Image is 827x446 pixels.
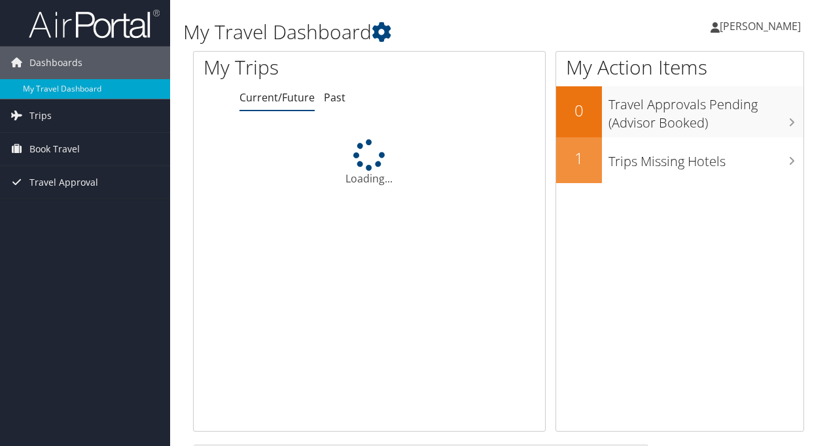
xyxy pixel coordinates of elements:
[183,18,604,46] h1: My Travel Dashboard
[239,90,315,105] a: Current/Future
[556,86,803,137] a: 0Travel Approvals Pending (Advisor Booked)
[556,137,803,183] a: 1Trips Missing Hotels
[556,99,602,122] h2: 0
[720,19,801,33] span: [PERSON_NAME]
[203,54,389,81] h1: My Trips
[29,99,52,132] span: Trips
[29,133,80,165] span: Book Travel
[608,146,803,171] h3: Trips Missing Hotels
[324,90,345,105] a: Past
[29,9,160,39] img: airportal-logo.png
[29,166,98,199] span: Travel Approval
[556,54,803,81] h1: My Action Items
[29,46,82,79] span: Dashboards
[608,89,803,132] h3: Travel Approvals Pending (Advisor Booked)
[711,7,814,46] a: [PERSON_NAME]
[194,139,545,186] div: Loading...
[556,147,602,169] h2: 1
